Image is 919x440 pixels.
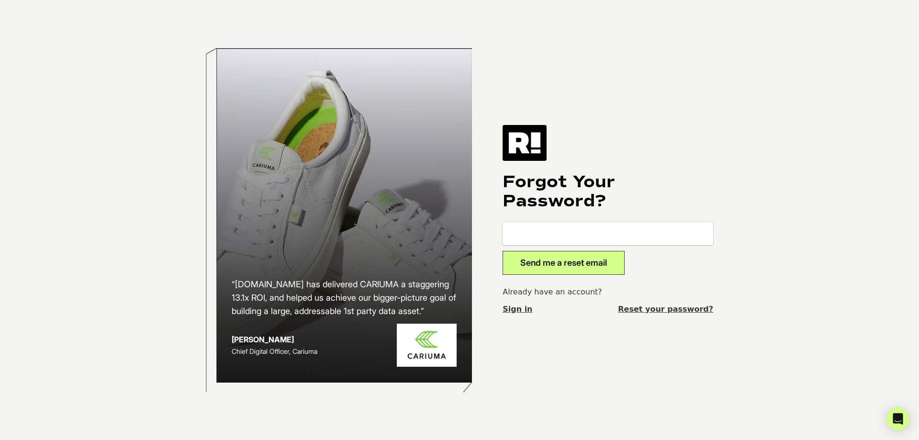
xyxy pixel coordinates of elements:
img: Cariuma [397,324,457,367]
a: Reset your password? [618,304,713,315]
div: Open Intercom Messenger [886,407,909,430]
span: Chief Digital Officer, Cariuma [232,347,317,355]
p: Already have an account? [503,286,713,298]
strong: [PERSON_NAME] [232,335,294,344]
h2: “[DOMAIN_NAME] has delivered CARIUMA a staggering 13.1x ROI, and helped us achieve our bigger-pic... [232,278,457,318]
button: Send me a reset email [503,251,625,275]
img: Retention.com [503,125,547,160]
h1: Forgot Your Password? [503,172,713,211]
a: Sign in [503,304,532,315]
